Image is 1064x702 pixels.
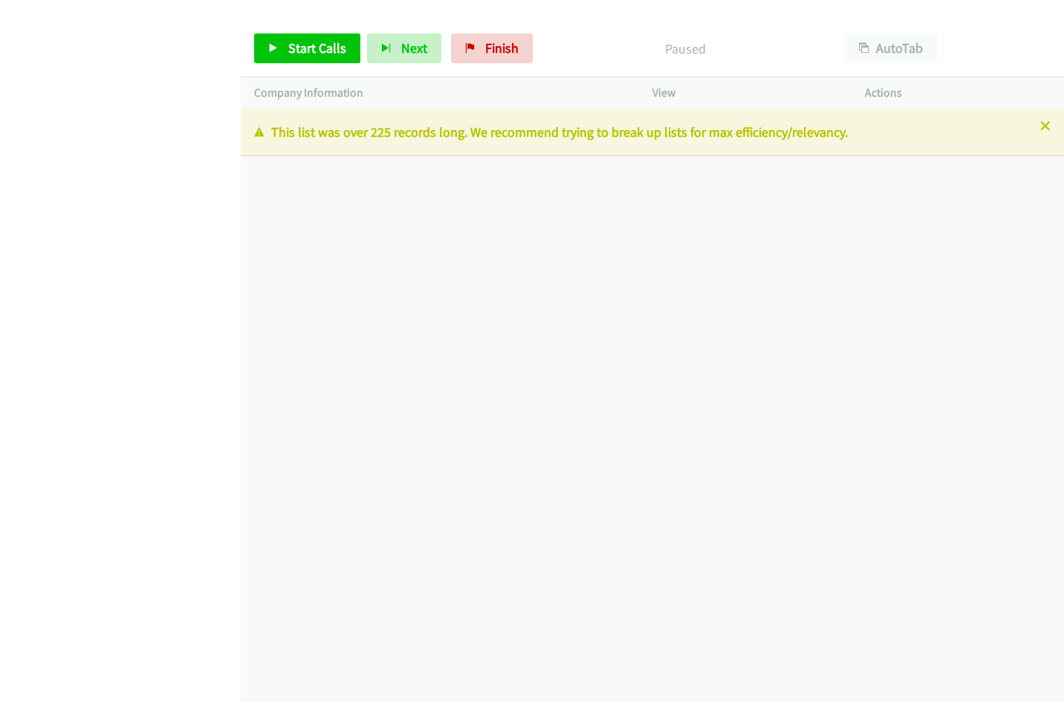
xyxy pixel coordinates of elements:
span: Start Calls [288,39,346,57]
p: Company Information [254,84,626,102]
p: View [652,84,838,102]
p: Paused [553,39,818,59]
span: Finish [485,39,519,57]
p: This list was over 225 records long. We recommend trying to break up lists for max efficiency/rel... [254,122,1051,142]
button: Next [367,33,441,63]
a: Start Calls [254,33,360,63]
p: Actions [865,84,1051,102]
a: Finish [451,33,533,63]
span: Next [401,39,427,57]
button: AutoTab [845,33,937,63]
